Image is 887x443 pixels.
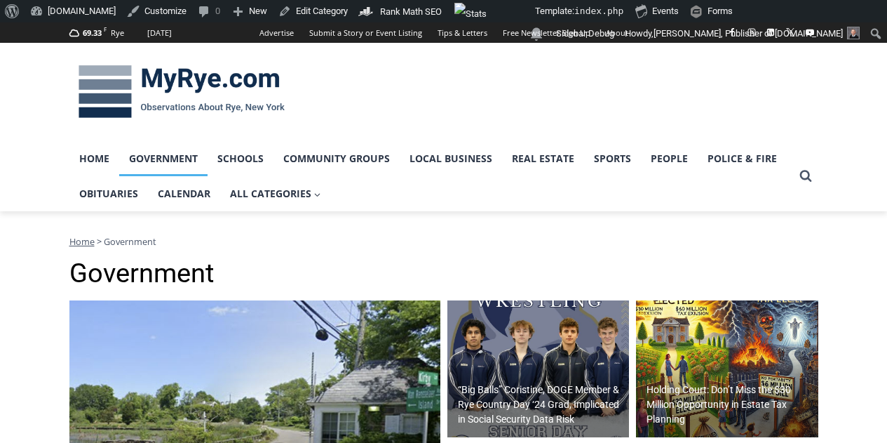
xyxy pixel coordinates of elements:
a: “Big Balls” Coristine, DOGE Member & Rye Country Day ‘24 Grad, Implicated in Social Security Data... [447,300,630,438]
span: F [104,25,107,33]
a: Calendar [148,176,220,211]
a: Home [69,235,95,248]
a: Advertise [252,22,302,43]
a: Howdy, [620,22,865,45]
a: Free Newsletter Sign Up [495,22,598,43]
span: Rank Math SEO [380,6,442,17]
a: Home [69,141,119,176]
img: MyRye.com [69,55,294,128]
span: > [97,235,102,248]
a: Sports [584,141,641,176]
a: Turn on Custom Sidebars explain mode. [551,22,620,45]
div: Rye [111,27,124,39]
a: People [641,141,698,176]
div: [DATE] [147,27,172,39]
img: Views over 48 hours. Click for more Jetpack Stats. [454,3,533,20]
span: All Categories [230,186,321,201]
a: Police & Fire [698,141,787,176]
nav: Primary Navigation [69,141,793,212]
img: DALLE 2025-08-18 Holding Court choosing estate tax portability [636,300,818,438]
span: 69.33 [83,27,102,38]
h1: Government [69,258,818,290]
a: Local Business [400,141,502,176]
a: Obituaries [69,176,148,211]
a: Holding Court: Don’t Miss the $30 Million Opportunity in Estate Tax Planning [636,300,818,438]
span: index.php [574,6,623,16]
nav: Breadcrumbs [69,234,818,249]
span: Government [104,235,156,248]
a: All Categories [220,176,331,211]
h2: “Big Balls” Coristine, DOGE Member & Rye Country Day ‘24 Grad, Implicated in Social Security Data... [458,383,626,427]
a: Community Groups [273,141,400,176]
img: (PHOTO: 2024 graduate from Rye Country Day School Edward Coristine (far right in photo) is part o... [447,300,630,438]
nav: Secondary Navigation [252,22,636,43]
a: Government [119,141,208,176]
a: Submit a Story or Event Listing [302,22,430,43]
a: Real Estate [502,141,584,176]
button: View Search Form [793,164,818,189]
a: Tips & Letters [430,22,495,43]
h2: Holding Court: Don’t Miss the $30 Million Opportunity in Estate Tax Planning [646,383,815,427]
a: Schools [208,141,273,176]
span: [PERSON_NAME], Publisher of [DOMAIN_NAME] [654,28,843,39]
